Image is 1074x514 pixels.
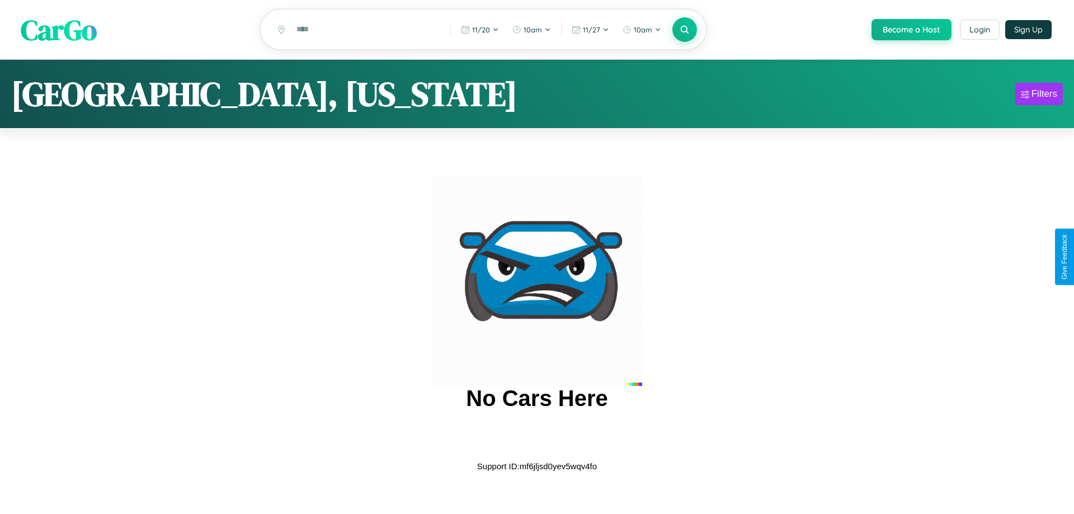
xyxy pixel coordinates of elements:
button: Sign Up [1005,20,1052,39]
span: 11 / 20 [472,25,490,34]
h2: No Cars Here [466,386,607,411]
div: Filters [1031,88,1057,100]
button: 10am [507,21,557,39]
span: 11 / 27 [583,25,600,34]
p: Support ID: mf6jljsd0yev5wqv4fo [477,459,597,474]
button: Become a Host [872,19,951,40]
button: 11/20 [455,21,505,39]
button: Filters [1015,83,1063,105]
h1: [GEOGRAPHIC_DATA], [US_STATE] [11,71,517,117]
button: 11/27 [566,21,615,39]
span: 10am [524,25,542,34]
button: 10am [617,21,667,39]
div: Give Feedback [1061,234,1068,280]
span: CarGo [21,10,97,49]
span: 10am [634,25,652,34]
img: car [432,176,642,386]
button: Login [960,20,1000,40]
